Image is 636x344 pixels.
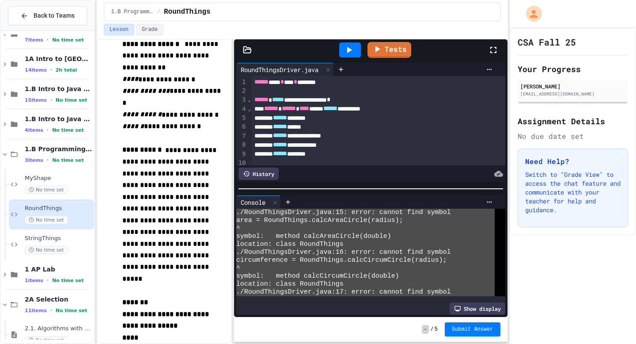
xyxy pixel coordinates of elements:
[525,170,621,214] p: Switch to "Grade View" to access the chat feature and communicate with your teacher for help and ...
[236,198,270,207] div: Console
[236,209,451,217] span: ./RoundThingsDriver.java:15: error: cannot find symbol
[25,145,92,153] span: 1.B Programming Challenges
[431,326,434,333] span: /
[367,42,411,58] a: Tests
[25,37,43,43] span: 7 items
[236,141,247,149] div: 8
[104,24,134,35] button: Lesson
[236,195,281,209] div: Console
[236,78,247,87] div: 1
[25,308,47,313] span: 11 items
[236,280,344,288] span: location: class RoundThings
[52,157,84,163] span: No time set
[25,67,47,73] span: 14 items
[25,157,43,163] span: 3 items
[520,82,625,90] div: [PERSON_NAME]
[52,278,84,283] span: No time set
[236,87,247,96] div: 2
[236,132,247,141] div: 7
[25,127,43,133] span: 4 items
[236,264,240,272] span: ^
[56,67,77,73] span: 2h total
[236,150,247,159] div: 9
[25,265,92,273] span: 1 AP Lab
[25,205,92,212] span: RoundThings
[8,6,87,25] button: Back to Teams
[25,235,92,242] span: StringThings
[47,126,49,134] span: •
[525,156,621,167] h3: Need Help?
[164,7,211,17] span: RoundThings
[517,4,544,24] div: My Account
[50,66,52,73] span: •
[236,233,391,241] span: symbol: method calcAreaCircle(double)
[435,326,438,333] span: 5
[34,11,75,20] span: Back to Teams
[236,241,344,248] span: location: class RoundThings
[518,115,628,127] h2: Assignment Details
[50,307,52,314] span: •
[157,8,160,15] span: /
[25,325,92,333] span: 2.1. Algorithms with Selection and Repetition
[236,159,247,168] div: 10
[236,248,451,256] span: ./RoundThingsDriver.java:16: error: cannot find symbol
[422,325,428,334] span: -
[25,278,43,283] span: 1 items
[111,8,154,15] span: 1.B Programming Challenges
[236,272,399,280] span: symbol: method calcCircumCircle(double)
[236,288,451,296] span: ./RoundThingsDriver.java:17: error: cannot find symbol
[452,326,493,333] span: Submit Answer
[52,37,84,43] span: No time set
[236,63,334,76] div: RoundThingsDriver.java
[25,97,47,103] span: 15 items
[25,85,92,93] span: 1.B Intro to Java (Lesson)
[56,97,87,103] span: No time set
[236,114,247,122] div: 5
[236,65,323,74] div: RoundThingsDriver.java
[445,322,500,336] button: Submit Answer
[52,127,84,133] span: No time set
[247,96,252,103] span: Fold line
[236,256,447,264] span: circumference = RoundThings.calcCircumCircle(radius);
[518,131,628,141] div: No due date set
[25,246,68,254] span: No time set
[25,55,92,63] span: 1A Intro to [GEOGRAPHIC_DATA]
[25,115,92,123] span: 1.B Intro to Java (Practice)
[236,96,247,104] div: 3
[236,105,247,114] div: 4
[25,216,68,224] span: No time set
[25,295,92,303] span: 2A Selection
[520,91,625,97] div: [EMAIL_ADDRESS][DOMAIN_NAME]
[136,24,163,35] button: Grade
[236,217,403,225] span: area = RoundThings.calcAreaCircle(radius);
[47,36,49,43] span: •
[238,168,279,180] div: History
[450,302,505,315] div: Show display
[518,63,628,75] h2: Your Progress
[518,36,576,48] h1: CSA Fall 25
[25,175,92,182] span: MyShape
[56,308,87,313] span: No time set
[236,122,247,131] div: 6
[25,186,68,194] span: No time set
[47,157,49,164] span: •
[247,105,252,112] span: Fold line
[50,96,52,103] span: •
[47,277,49,284] span: •
[236,225,240,233] span: ^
